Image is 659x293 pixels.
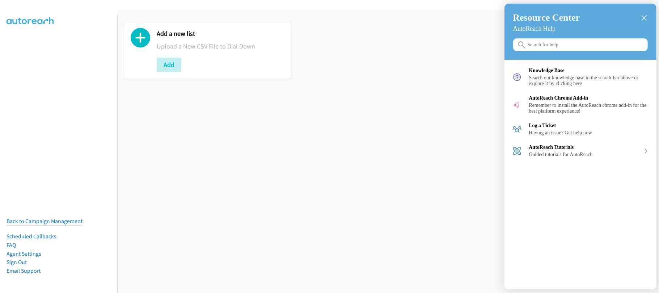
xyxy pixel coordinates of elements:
[529,95,649,101] div: AutoReach Chrome Add-in
[504,91,656,118] div: AutoReach Chrome Add-in
[641,14,648,21] div: close resource center
[512,125,522,134] img: module icon
[529,123,649,129] div: Log a Ticket
[513,38,648,51] input: Search for help
[529,152,641,158] div: Guided tutorials for AutoReach
[513,25,648,33] h4: AutoReach Help
[529,68,649,74] div: Knowledge Base
[504,60,656,162] div: Resource center home modules
[4,7,51,22] button: Checklist, Tutorials, 2 incomplete tasks
[504,63,656,91] div: Knowledge Base
[504,140,656,162] div: AutoReach Tutorials
[504,118,656,140] div: Log a Ticket
[529,145,641,150] div: AutoReach Tutorials
[512,72,522,82] img: module icon
[644,148,648,154] svg: expand
[43,3,52,12] upt-list-badge: 2
[529,130,649,136] div: Having an issue? Get help now
[512,146,522,156] img: module icon
[512,100,522,109] img: module icon
[513,12,648,23] h3: Resource Center
[518,41,525,49] svg: icon
[529,102,649,114] div: Remember to install the AutoReach chrome add-in for the best platform experience!
[504,60,656,162] div: entering resource center home
[529,75,649,87] div: Search our knowledge base in the search-bar above or explore it by clicking here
